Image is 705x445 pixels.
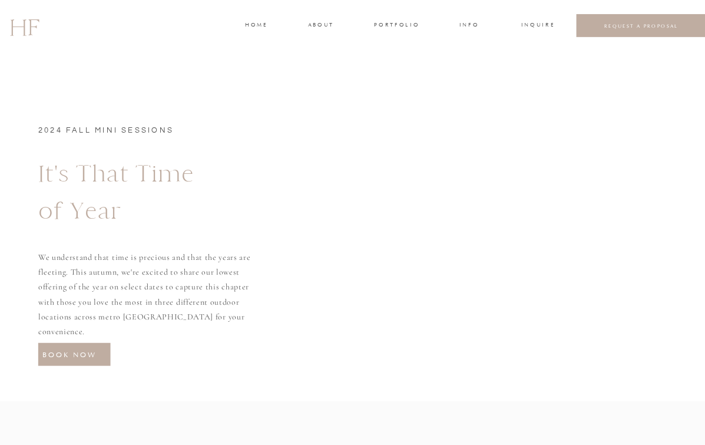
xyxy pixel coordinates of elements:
a: portfolio [374,21,418,31]
h1: It's That Time of Year [38,156,289,183]
a: HF [9,9,39,43]
a: REQUEST A PROPOSAL [586,22,697,29]
a: INFO [458,21,480,31]
a: INQUIRE [521,21,553,31]
h2: 2024 FALL MINI SESSIONS [38,125,263,140]
a: home [245,21,267,31]
h2: We understand that time is precious and that the years are fleeting. This autumn, we're excited t... [38,250,263,332]
a: about [308,21,333,31]
a: BOOK NOW [42,349,107,360]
